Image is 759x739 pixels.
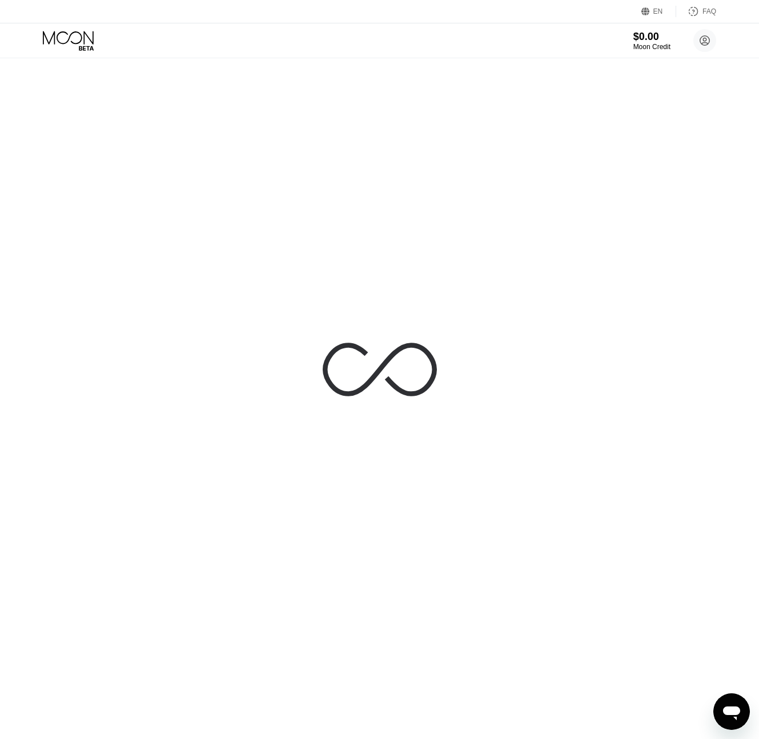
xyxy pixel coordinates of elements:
div: $0.00 [633,31,670,43]
div: EN [653,7,663,15]
div: $0.00Moon Credit [633,31,670,51]
div: EN [641,6,676,17]
div: Moon Credit [633,43,670,51]
div: FAQ [702,7,716,15]
div: FAQ [676,6,716,17]
iframe: Button to launch messaging window [713,693,750,730]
